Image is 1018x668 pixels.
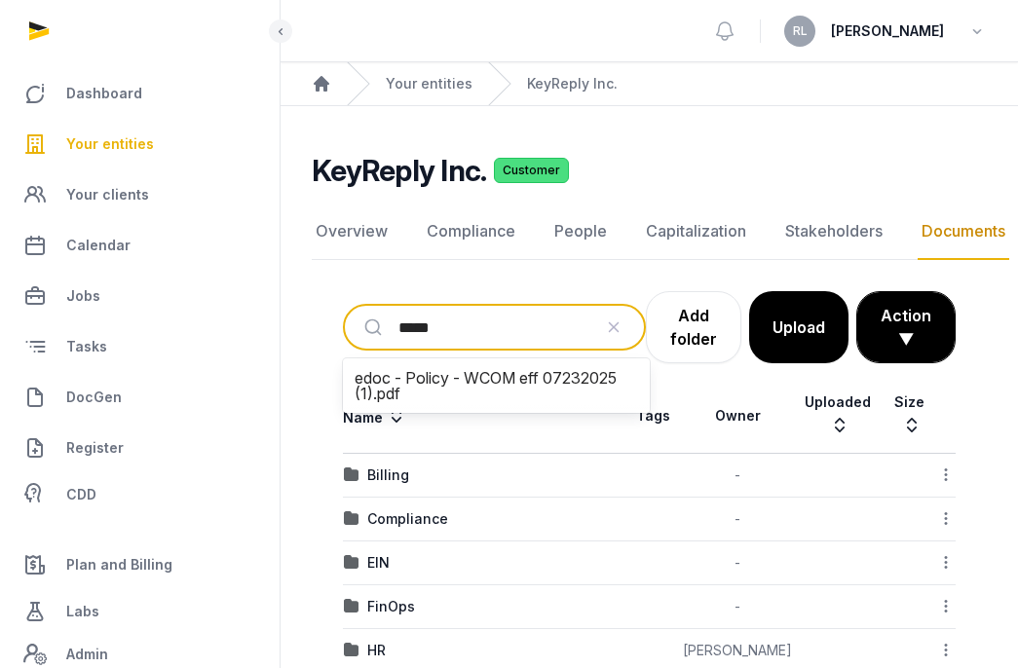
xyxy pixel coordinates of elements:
th: Name [343,379,624,454]
a: Capitalization [642,204,750,260]
span: Your clients [66,183,149,206]
a: Stakeholders [781,204,886,260]
td: - [682,541,793,585]
a: Overview [312,204,392,260]
a: Dashboard [16,70,264,117]
span: Dashboard [66,82,142,105]
a: Your entities [16,121,264,167]
img: folder.svg [344,599,359,614]
th: Size [883,379,936,454]
a: Documents [918,204,1009,260]
span: Tasks [66,335,107,358]
a: Labs [16,588,264,635]
a: Your clients [16,171,264,218]
a: Jobs [16,273,264,319]
button: Clear [591,306,636,349]
a: People [550,204,611,260]
a: KeyReply Inc. [527,74,618,93]
a: DocGen [16,374,264,421]
span: Calendar [66,234,131,257]
button: Upload [749,291,848,363]
img: folder.svg [344,555,359,571]
h2: KeyReply Inc. [312,153,486,188]
a: Your entities [386,74,472,93]
nav: Breadcrumb [281,62,1018,106]
span: RL [793,25,808,37]
button: RL [784,16,815,47]
li: edoc - Policy - WCOM eff 07232025 (1).pdf [351,366,642,405]
button: Action ▼ [857,292,955,362]
a: Register [16,425,264,471]
a: Add folder [646,291,741,363]
div: Compliance [367,509,448,529]
th: Tags [624,379,682,454]
img: folder.svg [344,643,359,658]
a: Calendar [16,222,264,269]
span: Jobs [66,284,100,308]
span: Labs [66,600,99,623]
nav: Tabs [312,204,987,260]
a: CDD [16,475,264,514]
th: Owner [682,379,793,454]
span: Plan and Billing [66,553,172,576]
div: FinOps [367,597,415,616]
div: HR [367,641,386,660]
span: DocGen [66,386,122,409]
img: folder.svg [344,511,359,527]
img: folder.svg [344,467,359,483]
a: Plan and Billing [16,541,264,588]
td: - [682,498,793,541]
span: Customer [494,158,569,183]
div: EIN [367,553,390,573]
td: - [682,585,793,629]
a: Compliance [423,204,519,260]
span: Your entities [66,132,154,156]
span: [PERSON_NAME] [831,19,944,43]
button: Submit [353,306,398,349]
a: Tasks [16,323,264,370]
span: Admin [66,643,108,666]
span: CDD [66,483,96,506]
span: Register [66,436,124,460]
td: - [682,454,793,498]
th: Uploaded [793,379,883,454]
div: Billing [367,465,409,485]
